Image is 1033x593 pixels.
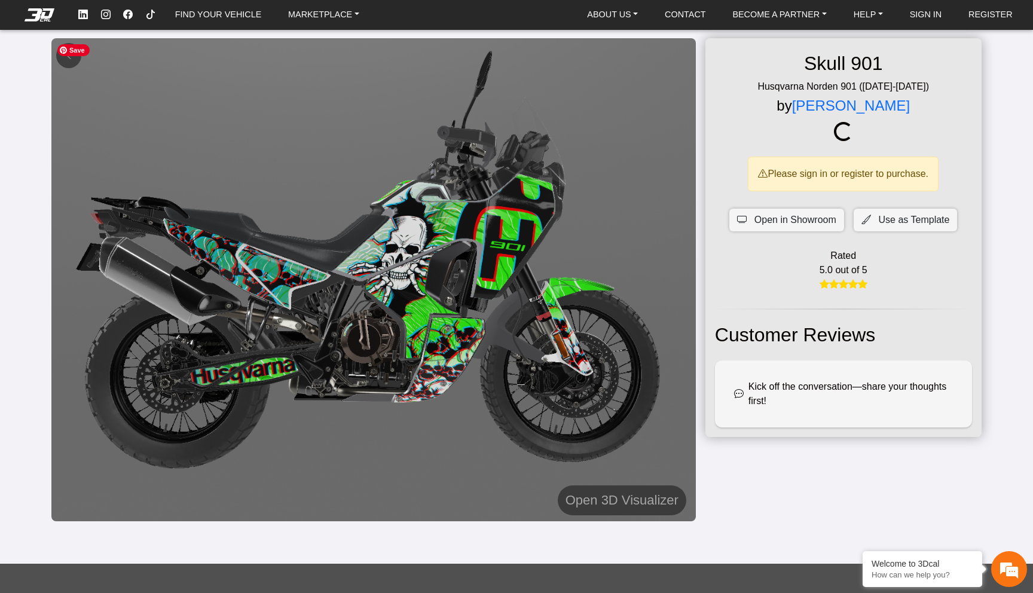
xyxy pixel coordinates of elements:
[754,213,836,227] span: Open in Showroom
[905,5,947,25] a: SIGN IN
[748,157,939,191] div: Please sign in or register to purchase.
[80,353,154,390] div: FAQs
[566,490,679,511] h5: Open 3D Visualizer
[879,213,950,227] span: Use as Template
[748,80,939,94] span: Husqvarna Norden 901 ([DATE]-[DATE])
[6,374,80,383] span: Conversation
[854,209,958,231] button: Use as Template
[872,559,973,568] div: Welcome to 3Dcal
[69,140,165,254] span: We're online!
[820,263,867,277] span: 5.0 out of 5
[830,249,856,263] span: Rated
[729,209,844,231] button: Open in Showroom
[777,94,910,118] h4: by
[582,5,643,25] a: ABOUT US
[849,5,888,25] a: HELP
[196,6,225,35] div: Minimize live chat window
[80,63,219,78] div: Chat with us now
[660,5,710,25] a: CONTACT
[170,5,266,25] a: FIND YOUR VEHICLE
[558,485,686,515] button: Open 3D Visualizer
[51,38,695,521] img: Skull 901
[794,48,893,80] h2: Skull 901
[872,570,973,579] p: How can we help you?
[715,319,972,351] h2: Customer Reviews
[283,5,364,25] a: MARKETPLACE
[748,380,953,408] span: Kick off the conversation—share your thoughts first!
[792,97,910,114] a: [PERSON_NAME]
[154,353,228,390] div: Articles
[728,5,831,25] a: BECOME A PARTNER
[13,62,31,80] div: Navigation go back
[964,5,1017,25] a: REGISTER
[57,44,90,56] span: Save
[6,311,228,353] textarea: Type your message and hit 'Enter'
